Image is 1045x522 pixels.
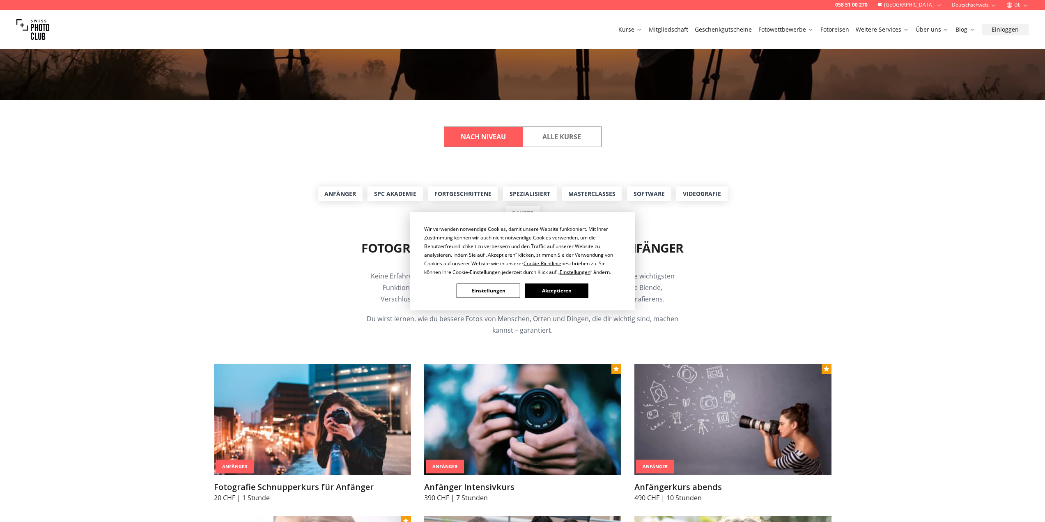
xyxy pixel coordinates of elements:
[457,283,520,298] button: Einstellungen
[424,224,621,276] div: Wir verwenden notwendige Cookies, damit unsere Website funktioniert. Mit Ihrer Zustimmung können ...
[524,260,561,267] span: Cookie-Richtlinie
[410,212,635,310] div: Cookie Consent Prompt
[560,268,590,275] span: Einstellungen
[525,283,588,298] button: Akzeptieren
